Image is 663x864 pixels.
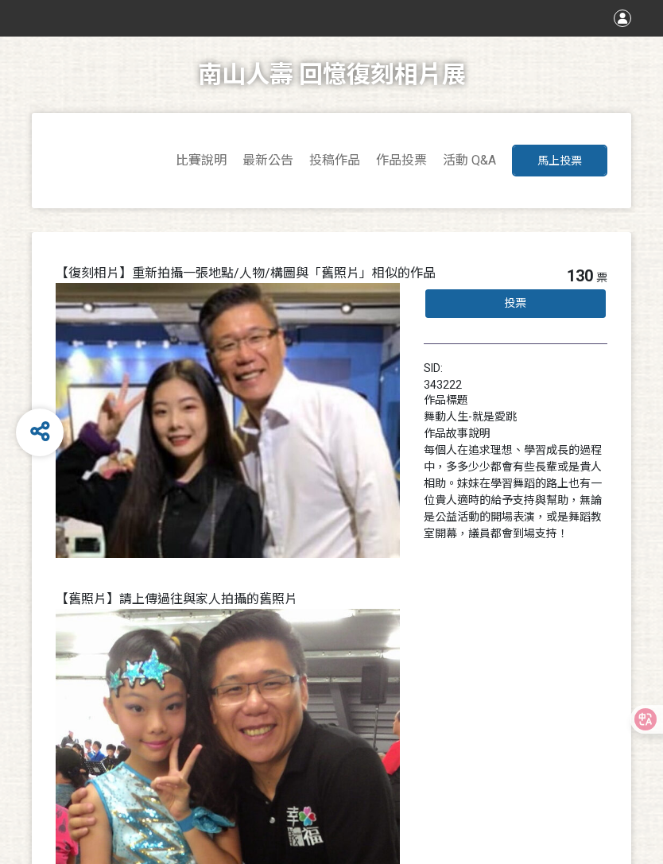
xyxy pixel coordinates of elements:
span: 投票 [504,296,526,309]
a: 最新公告 [242,153,293,168]
span: 【舊照片】請上傳過往與家人拍攝的舊照片 [56,591,297,606]
div: 舞動人生-就是愛跳 [424,409,607,425]
a: 活動 Q&A [443,153,496,168]
span: SID: 343222 [424,362,462,391]
img: Image [56,283,400,558]
a: 投稿作品 [309,153,360,168]
a: 比賽說明 [176,153,227,168]
span: 作品標題 [424,393,468,406]
span: 【復刻相片】重新拍攝一張地點/人物/構圖與「舊照片」相似的作品 [56,265,436,281]
h1: 南山人壽 回憶復刻相片展 [198,37,466,113]
div: 每個人在追求理想、學習成長的過程中，多多少少都會有些長輩或是貴人相助。妹妹在學習舞蹈的路上也有一位貴人適時的給予支持與幫助，無論是公益活動的開場表演，或是舞蹈教室開幕，議員都會到場支持！ [424,442,607,542]
span: 票 [596,271,607,284]
button: 馬上投票 [512,145,607,176]
span: 130 [567,266,593,285]
a: 作品投票 [376,153,427,168]
span: 作品故事說明 [424,427,490,440]
span: 馬上投票 [537,154,582,167]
